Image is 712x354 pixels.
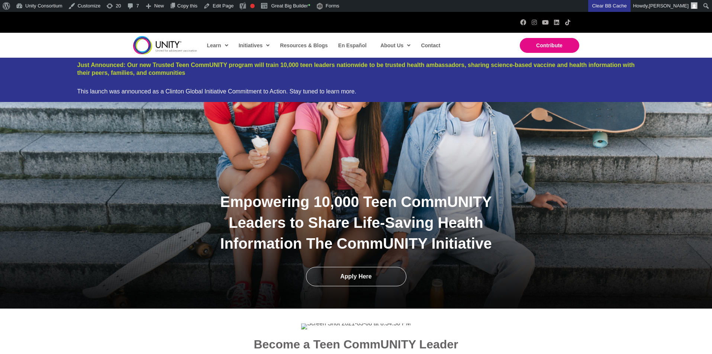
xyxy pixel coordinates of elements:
[77,62,635,76] a: Just Announced: Our new Trusted Teen CommUNITY program will train 10,000 teen leaders nationwide ...
[220,194,492,252] span: Empowering 10,000 Teen CommUNITY Leaders to Share Life-Saving Health Information The CommUNITY In...
[531,19,537,25] a: Instagram
[421,42,440,48] span: Contact
[254,338,458,351] span: Become a Teen CommUNITY Leader
[335,37,370,54] a: En Español
[520,19,526,25] a: Facebook
[340,273,371,280] span: Apply Here
[250,4,255,8] div: Focus keyphrase not set
[520,38,579,53] a: Contribute
[280,42,328,48] span: Resources & Blogs
[542,19,548,25] a: YouTube
[133,36,197,54] img: unity-logo-dark
[377,37,413,54] a: About Us
[565,19,571,25] a: TikTok
[77,88,635,95] div: This launch was announced as a Clinton Global Initiative Commitment to Action. Stay tuned to lear...
[554,19,560,25] a: LinkedIn
[306,267,406,286] a: Apply Here
[301,323,410,329] img: Screen Shot 2021-03-08 at 8.34.56 PM
[276,37,331,54] a: Resources & Blogs
[536,42,563,48] span: Contribute
[207,40,228,51] span: Learn
[239,40,270,51] span: Initiatives
[649,3,689,9] span: [PERSON_NAME]
[338,42,367,48] span: En Español
[417,37,443,54] a: Contact
[380,40,410,51] span: About Us
[308,1,310,9] span: •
